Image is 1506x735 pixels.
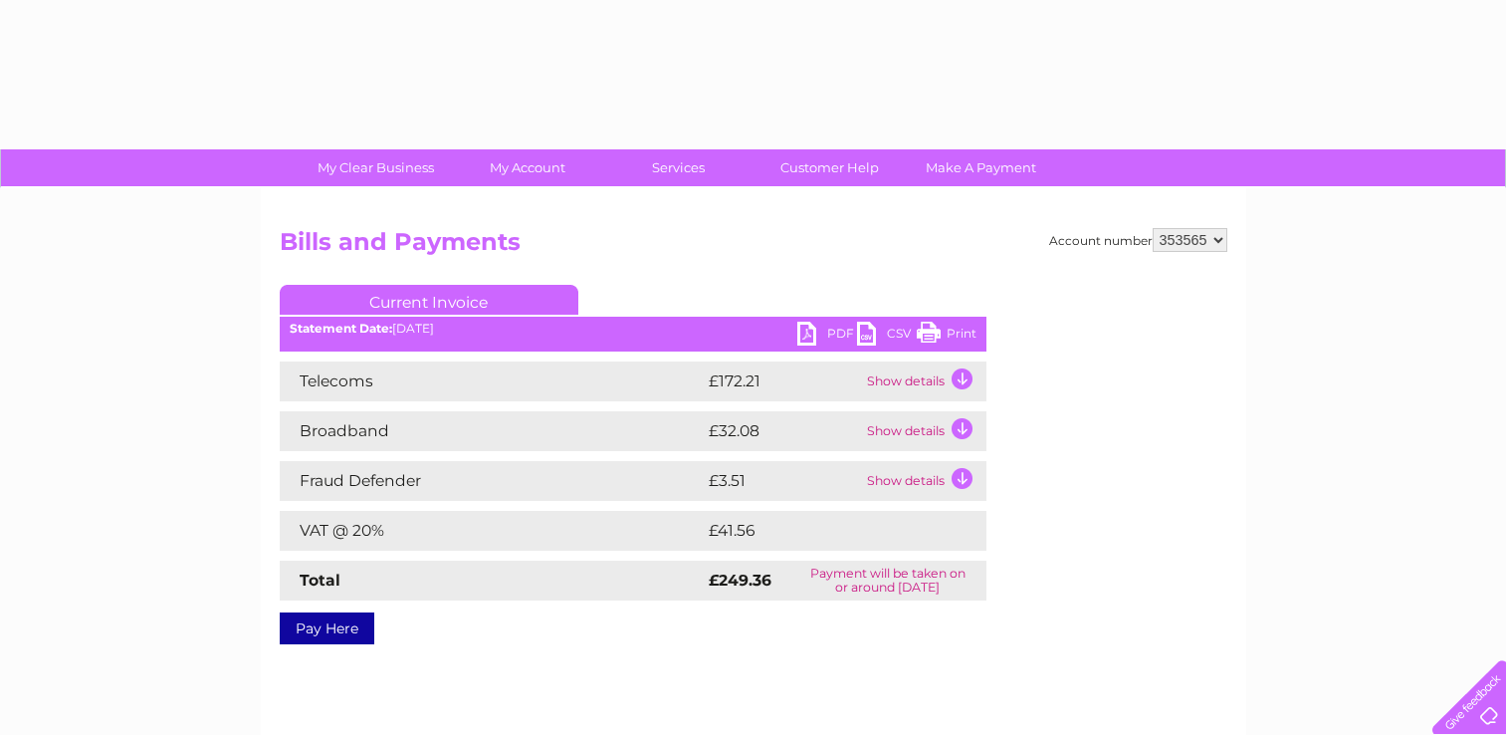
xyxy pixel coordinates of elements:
a: Services [596,149,760,186]
td: Show details [862,362,986,401]
b: Statement Date: [290,321,392,336]
a: My Clear Business [294,149,458,186]
td: VAT @ 20% [280,511,704,551]
td: £3.51 [704,461,862,501]
a: Print [917,322,976,351]
a: My Account [445,149,609,186]
td: £32.08 [704,411,862,451]
strong: Total [300,571,340,590]
a: Make A Payment [899,149,1063,186]
div: Account number [1049,228,1227,252]
h2: Bills and Payments [280,228,1227,266]
td: Telecoms [280,362,704,401]
a: Pay Here [280,612,374,644]
td: £41.56 [704,511,945,551]
a: Current Invoice [280,285,578,315]
a: Customer Help [748,149,912,186]
a: CSV [857,322,917,351]
td: Fraud Defender [280,461,704,501]
td: Show details [862,461,986,501]
div: [DATE] [280,322,986,336]
td: Payment will be taken on or around [DATE] [789,561,985,601]
td: Broadband [280,411,704,451]
td: £172.21 [704,362,862,401]
a: PDF [797,322,857,351]
td: Show details [862,411,986,451]
strong: £249.36 [709,571,771,590]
